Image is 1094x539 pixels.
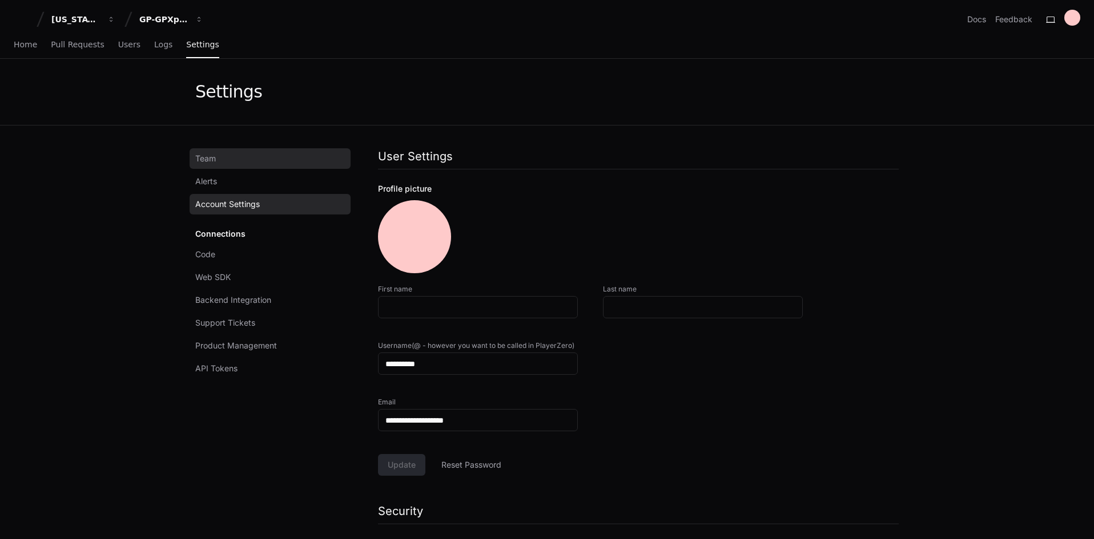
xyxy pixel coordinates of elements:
[195,294,271,306] span: Backend Integration
[195,340,277,351] span: Product Management
[154,41,172,48] span: Logs
[195,198,260,210] span: Account Settings
[14,32,37,58] a: Home
[190,194,351,214] a: Account Settings
[425,454,517,476] button: Reset Password
[190,358,351,379] a: API Tokens
[378,148,453,164] h1: User Settings
[603,285,822,294] label: Last name
[195,363,238,374] span: API Tokens
[139,14,188,25] div: GP-GPXpress
[190,267,351,287] a: Web SDK
[51,41,104,48] span: Pull Requests
[378,183,899,194] div: Profile picture
[195,249,215,260] span: Code
[118,41,140,48] span: Users
[190,244,351,265] a: Code
[190,171,351,192] a: Alerts
[195,317,255,329] span: Support Tickets
[14,41,37,48] span: Home
[154,32,172,58] a: Logs
[47,9,120,30] button: [US_STATE] Pacific
[378,503,899,519] h1: Security
[378,285,597,294] label: First name
[195,82,262,102] div: Settings
[435,459,507,471] span: Reset Password
[195,271,231,283] span: Web SDK
[135,9,208,30] button: GP-GPXpress
[195,153,216,164] span: Team
[195,176,217,187] span: Alerts
[378,341,597,350] label: Username
[51,14,100,25] div: [US_STATE] Pacific
[118,32,140,58] a: Users
[186,32,219,58] a: Settings
[190,335,351,356] a: Product Management
[967,14,986,25] a: Docs
[190,148,351,169] a: Team
[51,32,104,58] a: Pull Requests
[190,290,351,310] a: Backend Integration
[186,41,219,48] span: Settings
[378,398,597,407] label: Email
[190,313,351,333] a: Support Tickets
[995,14,1032,25] button: Feedback
[412,341,574,350] span: (@ - however you want to be called in PlayerZero)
